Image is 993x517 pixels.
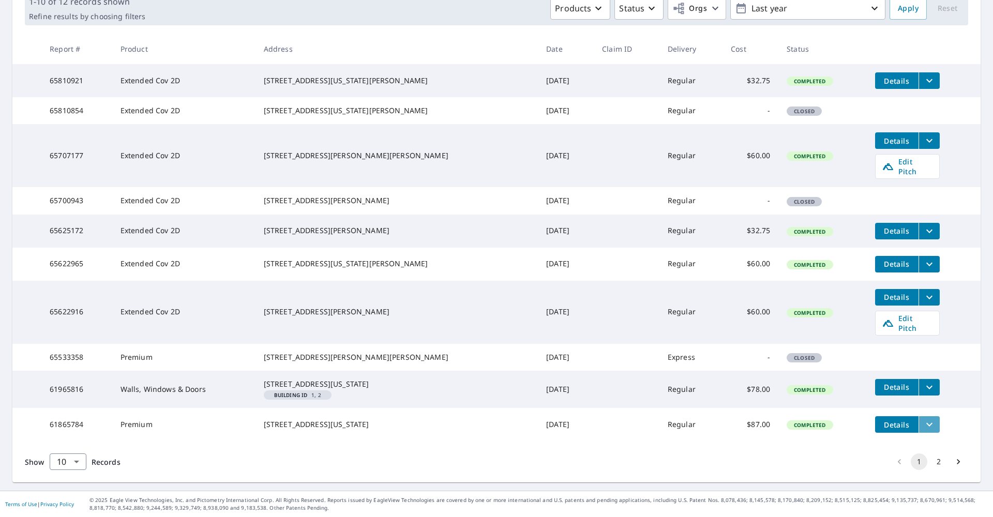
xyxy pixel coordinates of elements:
button: filesDropdownBtn-65625172 [919,223,940,239]
th: Product [112,34,255,64]
div: 10 [50,447,86,476]
p: © 2025 Eagle View Technologies, Inc. and Pictometry International Corp. All Rights Reserved. Repo... [89,496,988,512]
td: $32.75 [723,64,778,97]
button: filesDropdownBtn-61965816 [919,379,940,396]
button: detailsBtn-65707177 [875,132,919,149]
td: Regular [659,281,723,344]
p: Status [619,2,644,14]
td: Premium [112,408,255,441]
span: Closed [788,108,821,115]
td: [DATE] [538,215,594,248]
button: Go to next page [950,453,967,470]
span: Completed [788,228,832,235]
div: [STREET_ADDRESS][US_STATE][PERSON_NAME] [264,75,530,86]
th: Cost [723,34,778,64]
td: Regular [659,187,723,214]
button: page 1 [911,453,927,470]
span: Orgs [672,2,707,15]
td: Regular [659,64,723,97]
th: Status [778,34,866,64]
td: 65625172 [41,215,112,248]
td: Extended Cov 2D [112,124,255,187]
button: filesDropdownBtn-61865784 [919,416,940,433]
span: Edit Pitch [882,157,933,176]
td: 65810854 [41,97,112,124]
button: Go to page 2 [930,453,947,470]
a: Privacy Policy [40,500,74,508]
a: Edit Pitch [875,311,940,336]
span: Details [881,382,912,392]
td: 65707177 [41,124,112,187]
div: [STREET_ADDRESS][PERSON_NAME] [264,195,530,206]
span: Completed [788,421,832,429]
td: - [723,344,778,371]
button: filesDropdownBtn-65707177 [919,132,940,149]
span: 1, 2 [268,392,327,398]
td: 65810921 [41,64,112,97]
span: Completed [788,309,832,316]
button: detailsBtn-65622965 [875,256,919,272]
td: [DATE] [538,371,594,408]
span: Edit Pitch [882,313,933,333]
nav: pagination navigation [890,453,968,470]
div: [STREET_ADDRESS][PERSON_NAME][PERSON_NAME] [264,352,530,362]
span: Completed [788,261,832,268]
td: Extended Cov 2D [112,64,255,97]
td: Regular [659,124,723,187]
td: 61965816 [41,371,112,408]
td: [DATE] [538,187,594,214]
th: Claim ID [594,34,659,64]
span: Details [881,226,912,236]
div: [STREET_ADDRESS][US_STATE][PERSON_NAME] [264,105,530,116]
div: Show 10 records [50,453,86,470]
td: - [723,97,778,124]
td: $60.00 [723,281,778,344]
p: | [5,501,74,507]
span: Closed [788,354,821,361]
td: [DATE] [538,248,594,281]
td: Regular [659,248,723,281]
td: Regular [659,408,723,441]
span: Completed [788,153,832,160]
td: 65622965 [41,248,112,281]
td: Walls, Windows & Doors [112,371,255,408]
td: Extended Cov 2D [112,281,255,344]
td: Extended Cov 2D [112,215,255,248]
p: Products [555,2,591,14]
div: [STREET_ADDRESS][US_STATE] [264,379,530,389]
div: [STREET_ADDRESS][PERSON_NAME] [264,307,530,317]
td: Regular [659,371,723,408]
button: detailsBtn-61865784 [875,416,919,433]
a: Terms of Use [5,500,37,508]
div: [STREET_ADDRESS][PERSON_NAME][PERSON_NAME] [264,150,530,161]
th: Date [538,34,594,64]
td: Express [659,344,723,371]
td: 65622916 [41,281,112,344]
em: Building ID [274,392,308,398]
th: Report # [41,34,112,64]
td: $87.00 [723,408,778,441]
td: Regular [659,97,723,124]
button: detailsBtn-61965816 [875,379,919,396]
div: [STREET_ADDRESS][US_STATE] [264,419,530,430]
td: Extended Cov 2D [112,97,255,124]
td: [DATE] [538,124,594,187]
td: [DATE] [538,408,594,441]
span: Details [881,76,912,86]
button: filesDropdownBtn-65622916 [919,289,940,306]
td: Premium [112,344,255,371]
span: Details [881,259,912,269]
div: [STREET_ADDRESS][PERSON_NAME] [264,225,530,236]
span: Details [881,136,912,146]
td: [DATE] [538,344,594,371]
td: [DATE] [538,64,594,97]
td: $78.00 [723,371,778,408]
span: Records [92,457,121,467]
span: Completed [788,78,832,85]
button: detailsBtn-65622916 [875,289,919,306]
span: Completed [788,386,832,393]
button: detailsBtn-65810921 [875,72,919,89]
td: Extended Cov 2D [112,187,255,214]
span: Show [25,457,44,467]
td: 65533358 [41,344,112,371]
